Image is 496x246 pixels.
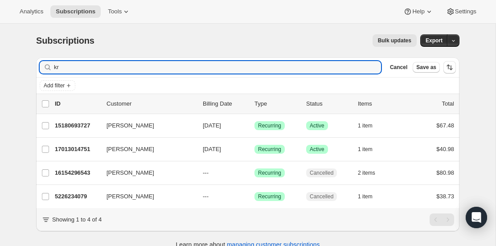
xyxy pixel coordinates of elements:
p: Customer [107,99,196,108]
div: 17013014751[PERSON_NAME][DATE]SuccessRecurringSuccessActive1 item$40.98 [55,143,454,156]
span: 1 item [358,193,373,200]
span: Export [426,37,443,44]
button: 1 item [358,143,382,156]
span: Cancelled [310,169,333,176]
span: Active [310,146,324,153]
button: Analytics [14,5,49,18]
span: Active [310,122,324,129]
span: Cancel [390,64,407,71]
button: 1 item [358,119,382,132]
p: Showing 1 to 4 of 4 [52,215,102,224]
button: Sort the results [443,61,456,74]
p: Total [442,99,454,108]
div: Type [254,99,299,108]
div: Open Intercom Messenger [466,207,487,228]
span: [DATE] [203,122,221,129]
button: [PERSON_NAME] [101,166,190,180]
span: 1 item [358,146,373,153]
button: Export [420,34,448,47]
div: 15180693727[PERSON_NAME][DATE]SuccessRecurringSuccessActive1 item$67.48 [55,119,454,132]
span: --- [203,169,209,176]
span: Add filter [44,82,65,89]
span: $40.98 [436,146,454,152]
button: 2 items [358,167,385,179]
span: [PERSON_NAME] [107,145,154,154]
span: Recurring [258,122,281,129]
span: Cancelled [310,193,333,200]
button: Tools [102,5,136,18]
p: 15180693727 [55,121,99,130]
p: ID [55,99,99,108]
div: 16154296543[PERSON_NAME]---SuccessRecurringCancelled2 items$80.98 [55,167,454,179]
button: 1 item [358,190,382,203]
span: Subscriptions [56,8,95,15]
span: $80.98 [436,169,454,176]
span: 1 item [358,122,373,129]
button: [PERSON_NAME] [101,119,190,133]
span: [DATE] [203,146,221,152]
span: [PERSON_NAME] [107,121,154,130]
span: [PERSON_NAME] [107,192,154,201]
button: [PERSON_NAME] [101,142,190,156]
button: Help [398,5,439,18]
span: Recurring [258,193,281,200]
p: Billing Date [203,99,247,108]
span: $38.73 [436,193,454,200]
nav: Pagination [430,213,454,226]
span: Recurring [258,169,281,176]
p: 17013014751 [55,145,99,154]
span: Tools [108,8,122,15]
div: 5226234079[PERSON_NAME]---SuccessRecurringCancelled1 item$38.73 [55,190,454,203]
button: Settings [441,5,482,18]
input: Filter subscribers [54,61,381,74]
span: --- [203,193,209,200]
div: IDCustomerBilling DateTypeStatusItemsTotal [55,99,454,108]
div: Items [358,99,402,108]
span: Settings [455,8,476,15]
span: $67.48 [436,122,454,129]
button: Save as [413,62,440,73]
button: Bulk updates [373,34,417,47]
span: Save as [416,64,436,71]
span: Analytics [20,8,43,15]
span: Help [412,8,424,15]
button: Add filter [40,80,75,91]
span: Bulk updates [378,37,411,44]
span: Recurring [258,146,281,153]
p: 5226234079 [55,192,99,201]
p: Status [306,99,351,108]
button: Cancel [386,62,411,73]
button: [PERSON_NAME] [101,189,190,204]
span: 2 items [358,169,375,176]
p: 16154296543 [55,168,99,177]
span: Subscriptions [36,36,94,45]
button: Subscriptions [50,5,101,18]
span: [PERSON_NAME] [107,168,154,177]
